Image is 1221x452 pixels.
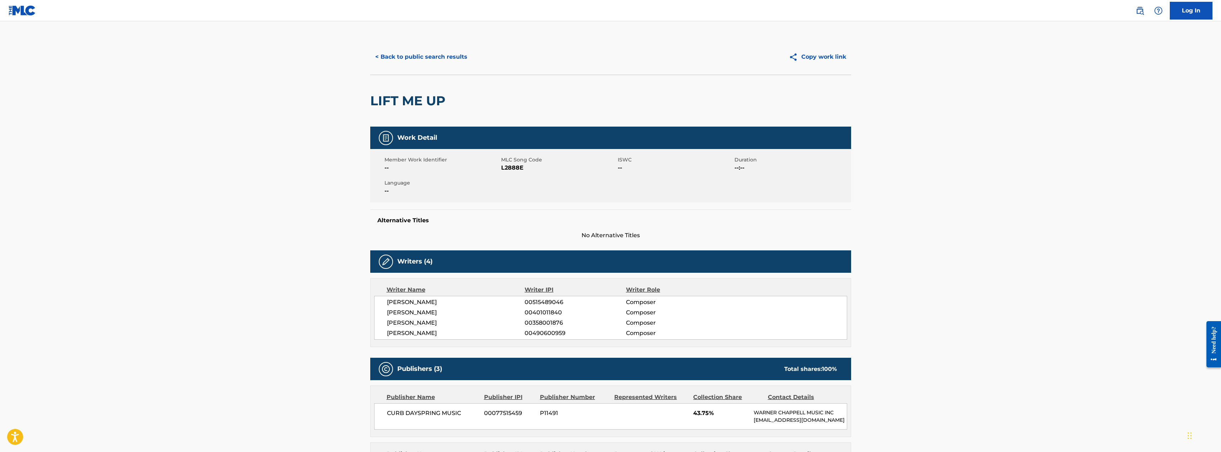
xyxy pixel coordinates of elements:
a: Public Search [1133,4,1147,18]
span: MLC Song Code [501,156,616,164]
img: Publishers [382,365,390,373]
span: 00401011840 [525,308,626,317]
span: 100 % [822,366,837,372]
span: 00077515459 [484,409,535,418]
p: WARNER CHAPPELL MUSIC INC [754,409,846,416]
span: [PERSON_NAME] [387,298,525,307]
span: Language [384,179,499,187]
iframe: Resource Center [1201,315,1221,373]
span: Composer [626,298,718,307]
img: search [1136,6,1144,15]
div: Writer Name [387,286,525,294]
div: Publisher Number [540,393,609,402]
span: -- [618,164,733,172]
span: Composer [626,308,718,317]
div: Contact Details [768,393,837,402]
h5: Alternative Titles [377,217,844,224]
span: Composer [626,329,718,337]
span: CURB DAYSPRING MUSIC [387,409,479,418]
h2: LIFT ME UP [370,93,449,109]
img: Work Detail [382,134,390,142]
span: [PERSON_NAME] [387,319,525,327]
div: Represented Writers [614,393,688,402]
div: Collection Share [693,393,762,402]
span: 43.75% [693,409,748,418]
span: 00358001876 [525,319,626,327]
span: Duration [734,156,849,164]
span: 00515489046 [525,298,626,307]
button: Copy work link [784,48,851,66]
span: -- [384,164,499,172]
div: Drag [1188,425,1192,446]
h5: Writers (4) [397,257,432,266]
span: -- [384,187,499,195]
span: ISWC [618,156,733,164]
span: L2888E [501,164,616,172]
div: Publisher IPI [484,393,535,402]
span: No Alternative Titles [370,231,851,240]
div: Writer Role [626,286,718,294]
div: Help [1151,4,1166,18]
img: MLC Logo [9,5,36,16]
span: Composer [626,319,718,327]
img: Writers [382,257,390,266]
span: 00490600959 [525,329,626,337]
span: --:-- [734,164,849,172]
div: Total shares: [784,365,837,373]
span: [PERSON_NAME] [387,308,525,317]
div: Publisher Name [387,393,479,402]
h5: Publishers (3) [397,365,442,373]
img: Copy work link [789,53,801,62]
p: [EMAIL_ADDRESS][DOMAIN_NAME] [754,416,846,424]
span: P11491 [540,409,609,418]
img: help [1154,6,1163,15]
div: Writer IPI [525,286,626,294]
button: < Back to public search results [370,48,472,66]
a: Log In [1170,2,1212,20]
span: Member Work Identifier [384,156,499,164]
iframe: Chat Widget [1185,418,1221,452]
span: [PERSON_NAME] [387,329,525,337]
h5: Work Detail [397,134,437,142]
